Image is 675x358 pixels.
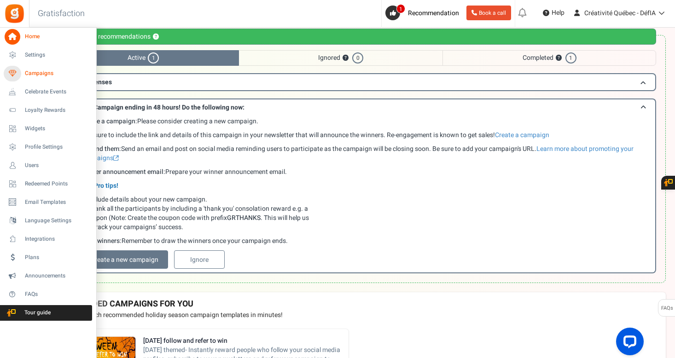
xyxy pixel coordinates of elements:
[539,6,568,20] a: Help
[25,235,89,243] span: Integrations
[466,6,511,20] a: Book a call
[25,143,89,151] span: Profile Settings
[408,8,459,18] span: Recommendation
[4,66,92,81] a: Campaigns
[4,3,25,24] img: Gratisfaction
[81,195,651,232] p: -Include details about your new campaign. -Thank all the participants by including a 'thank you' ...
[385,6,463,20] a: 1 Recommendation
[396,4,405,13] span: 1
[25,272,89,280] span: Announcements
[4,47,92,63] a: Settings
[4,287,92,302] a: FAQs
[25,125,89,133] span: Widgets
[81,167,651,177] p: Prepare your winner announcement email.
[25,290,89,298] span: FAQs
[25,180,89,188] span: Redeemed Points
[565,52,576,64] span: 1
[25,106,89,114] span: Loyalty Rewards
[25,217,89,225] span: Language Settings
[556,55,562,61] button: ?
[81,116,137,126] strong: Create a campaign:
[48,29,656,45] div: Personalized recommendations
[25,254,89,261] span: Plans
[81,181,651,191] p: Pro tips!
[153,34,159,40] button: ?
[239,50,443,66] span: Ignored
[4,139,92,155] a: Profile Settings
[25,51,89,59] span: Settings
[4,103,92,118] a: Loyalty Rewards
[343,55,349,61] button: ?
[81,117,651,126] p: Please consider creating a new campaign.
[4,84,92,100] a: Celebrate Events
[25,198,89,206] span: Email Templates
[148,52,159,64] span: 1
[352,52,363,64] span: 0
[4,268,92,284] a: Announcements
[25,162,89,169] span: Users
[81,144,121,154] strong: Remind them:
[4,309,69,317] span: Tour guide
[495,130,549,140] a: Create a campaign
[25,33,89,40] span: Home
[81,131,651,140] p: Be sure to include the link and details of this campaign in your newsletter that will announce th...
[25,69,89,77] span: Campaigns
[4,213,92,229] a: Language Settings
[4,121,92,137] a: Widgets
[442,50,656,66] span: Completed
[4,176,92,192] a: Redeemed Points
[81,236,122,246] strong: Draw winners:
[81,250,168,269] a: Create a new campaign
[4,231,92,247] a: Integrations
[4,250,92,266] a: Plans
[174,250,225,269] a: Ignore
[93,103,244,112] span: Campaign ending in 48 hours! Do the following now:
[227,213,261,223] b: GRTHANKS
[584,8,656,18] span: Créativité Québec - DéfIA
[4,29,92,45] a: Home
[81,167,165,177] strong: Winner announcement email:
[25,88,89,96] span: Celebrate Events
[661,300,673,317] span: FAQs
[4,195,92,210] a: Email Templates
[4,158,92,173] a: Users
[46,311,658,320] p: Preview and launch recommended holiday season campaign templates in minutes!
[549,8,564,17] span: Help
[81,237,651,246] p: Remember to draw the winners once your campaign ends.
[46,300,658,309] h4: RECOMMENDED CAMPAIGNS FOR YOU
[81,144,651,163] p: Send an email and post on social media reminding users to participate as the campaign will be clo...
[48,50,239,66] span: Active
[143,336,341,346] strong: [DATE] follow and refer to win
[28,5,95,23] h3: Gratisfaction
